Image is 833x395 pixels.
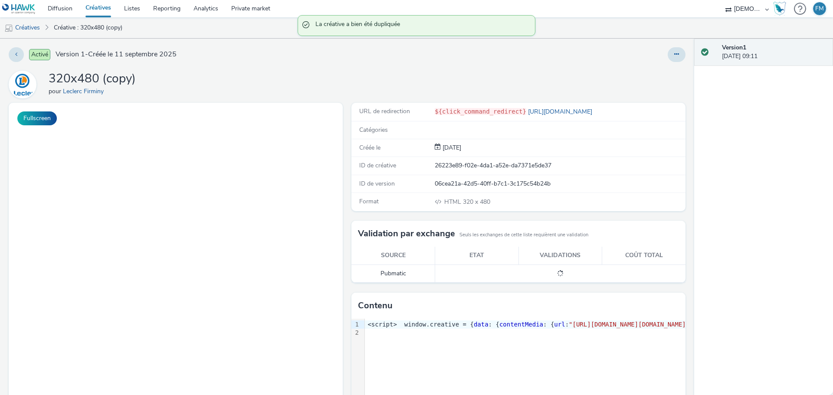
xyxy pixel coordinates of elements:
[2,3,36,14] img: undefined Logo
[29,49,50,60] span: Activé
[10,72,35,97] img: Leclerc Firminy
[359,180,395,188] span: ID de version
[359,126,388,134] span: Catégories
[4,24,13,33] img: mobile
[351,247,435,264] th: Source
[359,161,396,170] span: ID de créative
[441,144,461,152] span: [DATE]
[518,247,602,264] th: Validations
[49,87,63,95] span: pour
[63,87,107,95] a: Leclerc Firminy
[499,321,543,328] span: contentMedia
[9,80,40,88] a: Leclerc Firminy
[359,107,410,115] span: URL de redirection
[443,198,490,206] span: 320 x 480
[602,247,686,264] th: Coût total
[773,2,790,16] a: Hawk Academy
[17,111,57,125] button: Fullscreen
[358,299,393,312] h3: Contenu
[359,144,380,152] span: Créée le
[56,49,177,59] span: Version 1 - Créée le 11 septembre 2025
[359,197,379,206] span: Format
[358,227,455,240] h3: Validation par exchange
[722,43,826,61] div: [DATE] 09:11
[49,17,127,38] a: Créative : 320x480 (copy)
[815,2,824,15] div: FM
[351,264,435,282] td: Pubmatic
[351,320,360,329] div: 1
[435,108,526,115] code: ${click_command_redirect}
[773,2,786,16] img: Hawk Academy
[435,161,685,170] div: 26223e89-f02e-4da1-a52e-da7371e5de37
[526,108,596,116] a: [URL][DOMAIN_NAME]
[459,232,588,238] small: Seuls les exchanges de cette liste requièrent une validation
[722,43,746,52] strong: Version 1
[444,198,463,206] span: HTML
[441,144,461,152] div: Création 11 septembre 2025, 09:11
[554,321,565,328] span: url
[49,71,136,87] h1: 320x480 (copy)
[435,180,685,188] div: 06cea21a-42d5-40ff-b7c1-3c175c54b24b
[315,20,526,31] span: La créative a bien été dupliquée
[435,247,519,264] th: Etat
[351,329,360,337] div: 2
[569,321,689,328] span: "[URL][DOMAIN_NAME][DOMAIN_NAME]"
[474,321,489,328] span: data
